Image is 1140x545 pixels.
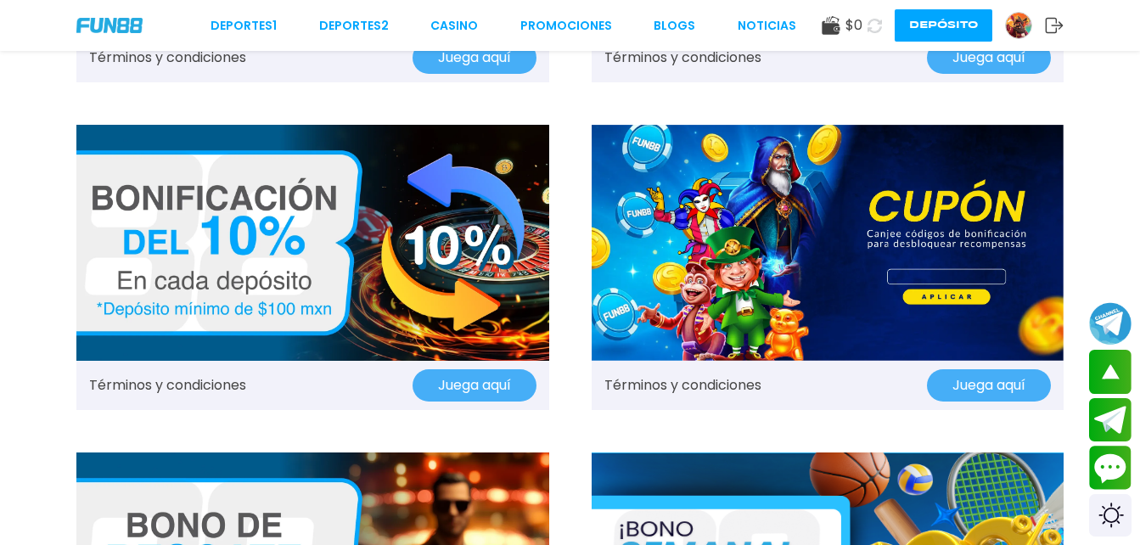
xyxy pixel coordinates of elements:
button: Juega aquí [413,369,536,402]
button: Depósito [895,9,992,42]
button: Juega aquí [927,369,1051,402]
button: Juega aquí [413,42,536,74]
img: Promo Banner [76,125,549,361]
img: Company Logo [76,18,143,32]
a: Deportes1 [211,17,277,35]
button: Juega aquí [927,42,1051,74]
a: Términos y condiciones [604,375,761,396]
button: Contact customer service [1089,446,1132,490]
a: Términos y condiciones [89,375,246,396]
img: Promo Banner [592,125,1064,361]
img: Avatar [1006,13,1031,38]
span: $ 0 [845,15,862,36]
a: Deportes2 [319,17,389,35]
a: Términos y condiciones [604,48,761,68]
a: Promociones [520,17,612,35]
a: Avatar [1005,12,1045,39]
button: Join telegram channel [1089,301,1132,346]
a: CASINO [430,17,478,35]
a: BLOGS [654,17,695,35]
button: Join telegram [1089,398,1132,442]
a: Términos y condiciones [89,48,246,68]
div: Switch theme [1089,494,1132,537]
a: NOTICIAS [738,17,796,35]
button: scroll up [1089,350,1132,394]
